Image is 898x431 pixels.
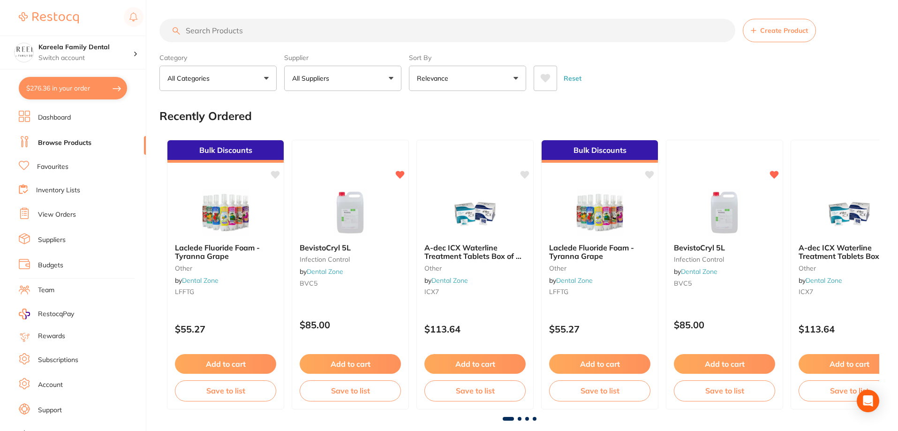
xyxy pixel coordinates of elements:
a: Suppliers [38,235,66,245]
a: Budgets [38,261,63,270]
a: Dental Zone [182,276,219,285]
button: Relevance [409,66,526,91]
input: Search Products [159,19,735,42]
button: Add to cart [424,354,526,374]
a: Team [38,286,54,295]
img: Laclede Fluoride Foam - Tyranna Grape [195,189,256,236]
small: other [549,265,650,272]
button: Reset [561,66,584,91]
img: RestocqPay [19,309,30,319]
h2: Recently Ordered [159,110,252,123]
p: $55.27 [549,324,650,334]
p: All Suppliers [292,74,333,83]
label: Category [159,53,277,62]
label: Supplier [284,53,401,62]
span: Create Product [760,27,808,34]
a: Account [38,380,63,390]
b: BevistoCryl 5L [674,243,775,252]
button: Add to cart [300,354,401,374]
button: All Categories [159,66,277,91]
span: by [175,276,219,285]
a: Favourites [37,162,68,172]
small: BVC5 [674,280,775,287]
a: Dental Zone [556,276,593,285]
a: Dental Zone [681,267,717,276]
a: Dental Zone [806,276,842,285]
button: $276.36 in your order [19,77,127,99]
span: RestocqPay [38,310,74,319]
img: BevistoCryl 5L [320,189,381,236]
button: Save to list [175,380,276,401]
b: BevistoCryl 5L [300,243,401,252]
p: All Categories [167,74,213,83]
a: Browse Products [38,138,91,148]
button: Create Product [743,19,816,42]
b: Laclede Fluoride Foam - Tyranna Grape [549,243,650,261]
div: Bulk Discounts [167,140,284,163]
button: Save to list [300,380,401,401]
span: by [300,267,343,276]
a: Support [38,406,62,415]
div: Open Intercom Messenger [857,390,879,412]
button: Add to cart [674,354,775,374]
a: Restocq Logo [19,7,79,29]
img: Kareela Family Dental [15,43,33,62]
button: Add to cart [549,354,650,374]
button: Save to list [424,380,526,401]
a: Dental Zone [307,267,343,276]
small: Infection Control [300,256,401,263]
p: Switch account [38,53,133,63]
span: by [674,267,717,276]
p: $85.00 [674,319,775,330]
div: Bulk Discounts [542,140,658,163]
button: Add to cart [175,354,276,374]
a: RestocqPay [19,309,74,319]
b: A-dec ICX Waterline Treatment Tablets Box of 50 - 0.7L [424,243,526,261]
h4: Kareela Family Dental [38,43,133,52]
a: Rewards [38,332,65,341]
span: by [424,276,468,285]
a: Inventory Lists [36,186,80,195]
small: other [175,265,276,272]
button: All Suppliers [284,66,401,91]
small: LFFTG [175,288,276,295]
a: Subscriptions [38,355,78,365]
p: Relevance [417,74,452,83]
button: Save to list [549,380,650,401]
small: other [424,265,526,272]
img: Restocq Logo [19,12,79,23]
small: ICX7 [424,288,526,295]
span: by [799,276,842,285]
a: Dashboard [38,113,71,122]
a: Dental Zone [431,276,468,285]
img: Laclede Fluoride Foam - Tyranna Grape [569,189,630,236]
img: BevistoCryl 5L [694,189,755,236]
button: Save to list [674,380,775,401]
small: LFFTG [549,288,650,295]
b: Laclede Fluoride Foam - Tyranna Grape [175,243,276,261]
small: BVC5 [300,280,401,287]
img: A-dec ICX Waterline Treatment Tablets Box of 50 - 0.7L [445,189,506,236]
p: $113.64 [424,324,526,334]
p: $55.27 [175,324,276,334]
a: View Orders [38,210,76,219]
label: Sort By [409,53,526,62]
span: by [549,276,593,285]
p: $85.00 [300,319,401,330]
img: A-dec ICX Waterline Treatment Tablets Box of 50 - 0.7L [819,189,880,236]
small: Infection Control [674,256,775,263]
